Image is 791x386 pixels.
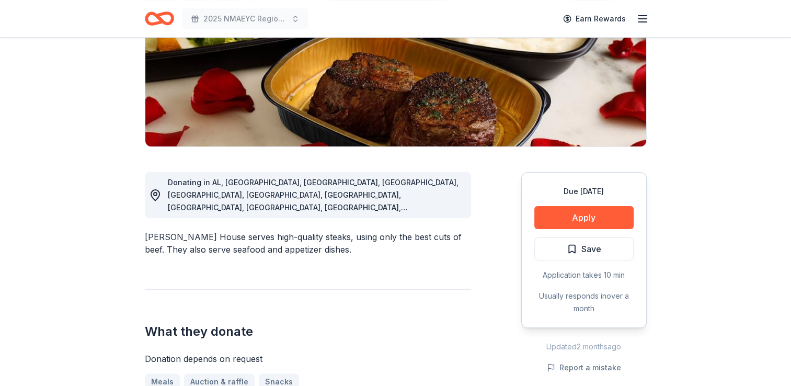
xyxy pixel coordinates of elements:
[145,231,471,256] div: [PERSON_NAME] House serves high-quality steaks, using only the best cuts of beef. They also serve...
[534,269,634,281] div: Application takes 10 min
[521,340,647,353] div: Updated 2 months ago
[557,9,632,28] a: Earn Rewards
[145,353,471,365] div: Donation depends on request
[182,8,308,29] button: 2025 NMAEYC Regional Conference
[534,185,634,198] div: Due [DATE]
[581,242,601,256] span: Save
[534,290,634,315] div: Usually responds in over a month
[203,13,287,25] span: 2025 NMAEYC Regional Conference
[547,361,621,374] button: Report a mistake
[145,323,471,340] h2: What they donate
[534,206,634,229] button: Apply
[145,6,174,31] a: Home
[168,178,458,325] span: Donating in AL, [GEOGRAPHIC_DATA], [GEOGRAPHIC_DATA], [GEOGRAPHIC_DATA], [GEOGRAPHIC_DATA], [GEOG...
[534,237,634,260] button: Save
